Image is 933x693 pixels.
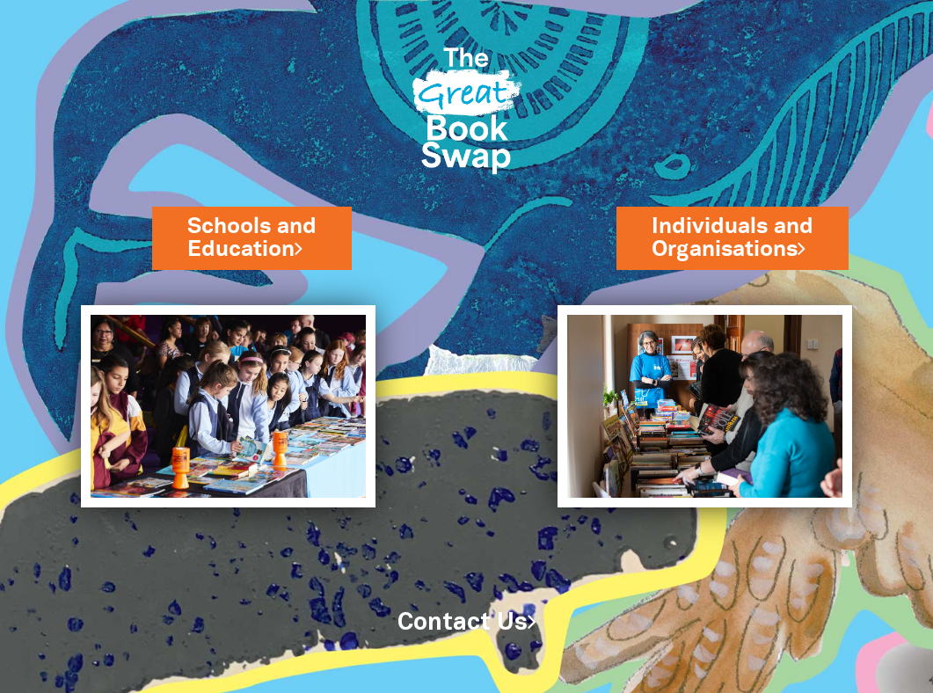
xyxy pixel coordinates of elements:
[81,305,375,507] img: Schools and Education
[652,211,813,265] a: Individuals andOrganisations
[558,305,852,508] img: Individuals and Organisations
[402,21,531,193] img: Great Bookswap logo
[397,612,536,634] a: Contact Us
[187,211,317,265] a: Schools andEducation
